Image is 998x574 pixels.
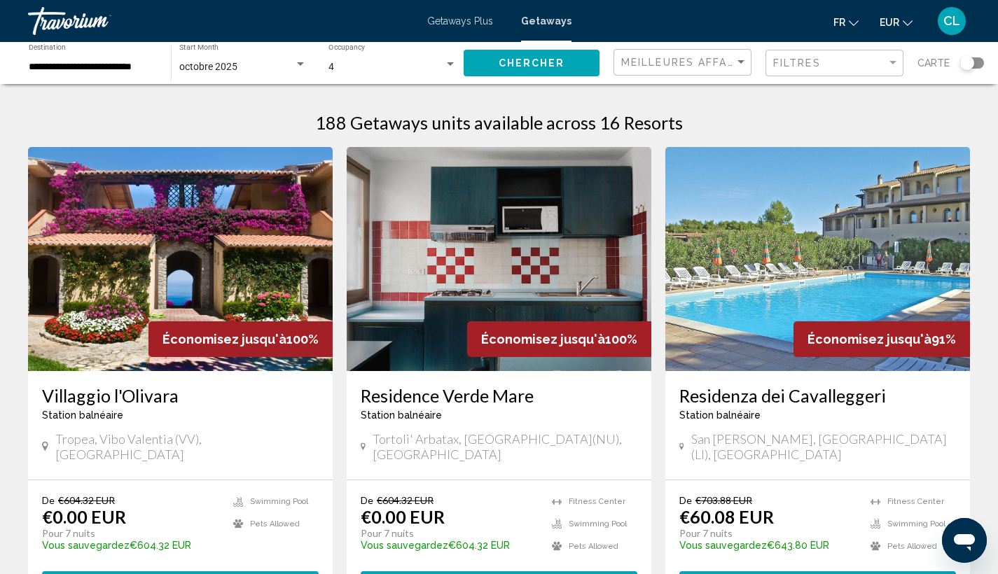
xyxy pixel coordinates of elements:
span: Swimming Pool [569,519,627,528]
p: Pour 7 nuits [361,527,538,540]
span: Carte [917,53,950,73]
span: De [679,494,692,506]
span: Filtres [773,57,821,69]
button: User Menu [934,6,970,36]
button: Change currency [880,12,913,32]
span: Pets Allowed [569,542,618,551]
button: Change language [833,12,859,32]
span: Tropea, Vibo Valentia (VV), [GEOGRAPHIC_DATA] [55,431,319,462]
span: Fitness Center [569,497,625,506]
span: De [42,494,55,506]
span: Station balnéaire [361,409,442,421]
span: €703.88 EUR [695,494,752,506]
span: Économisez jusqu'à [808,332,931,346]
span: Pets Allowed [887,542,937,551]
a: Getaways Plus [427,15,493,27]
span: Fitness Center [887,497,944,506]
div: 100% [148,321,333,357]
span: De [361,494,373,506]
span: San [PERSON_NAME], [GEOGRAPHIC_DATA] (LI), [GEOGRAPHIC_DATA] [691,431,957,462]
p: €60.08 EUR [679,506,774,527]
span: octobre 2025 [179,61,237,72]
p: €604.32 EUR [42,540,219,551]
span: Économisez jusqu'à [481,332,605,346]
div: 91% [793,321,970,357]
a: Residenza dei Cavalleggeri [679,385,956,406]
span: Station balnéaire [679,409,761,421]
span: Meilleures affaires [621,57,754,68]
span: Économisez jusqu'à [162,332,286,346]
h1: 188 Getaways units available across 16 Resorts [315,112,683,133]
span: CL [943,14,960,28]
span: EUR [880,17,899,28]
a: Residence Verde Mare [361,385,637,406]
span: Vous sauvegardez [42,540,130,551]
p: €643.80 EUR [679,540,857,551]
span: Swimming Pool [250,497,308,506]
span: Vous sauvegardez [361,540,448,551]
div: 100% [467,321,651,357]
p: €604.32 EUR [361,540,538,551]
a: Getaways [521,15,571,27]
button: Chercher [464,50,600,76]
p: €0.00 EUR [42,506,126,527]
p: €0.00 EUR [361,506,445,527]
span: €604.32 EUR [377,494,434,506]
span: Swimming Pool [887,519,945,528]
span: Chercher [499,58,565,69]
a: Villaggio l'Olivara [42,385,319,406]
span: Tortoli' Arbatax, [GEOGRAPHIC_DATA](NU), [GEOGRAPHIC_DATA] [373,431,637,462]
a: Travorium [28,7,413,35]
iframe: Bouton de lancement de la fenêtre de messagerie [942,518,987,563]
span: Pets Allowed [250,519,300,528]
span: 4 [328,61,334,72]
mat-select: Sort by [621,57,747,69]
span: €604.32 EUR [58,494,115,506]
span: Vous sauvegardez [679,540,767,551]
span: Station balnéaire [42,409,123,421]
p: Pour 7 nuits [679,527,857,540]
img: 2963I01X.jpg [347,147,651,371]
img: 2845O02X.jpg [665,147,970,371]
img: 3248E01X.jpg [28,147,333,371]
span: fr [833,17,845,28]
button: Filter [765,49,903,78]
p: Pour 7 nuits [42,527,219,540]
